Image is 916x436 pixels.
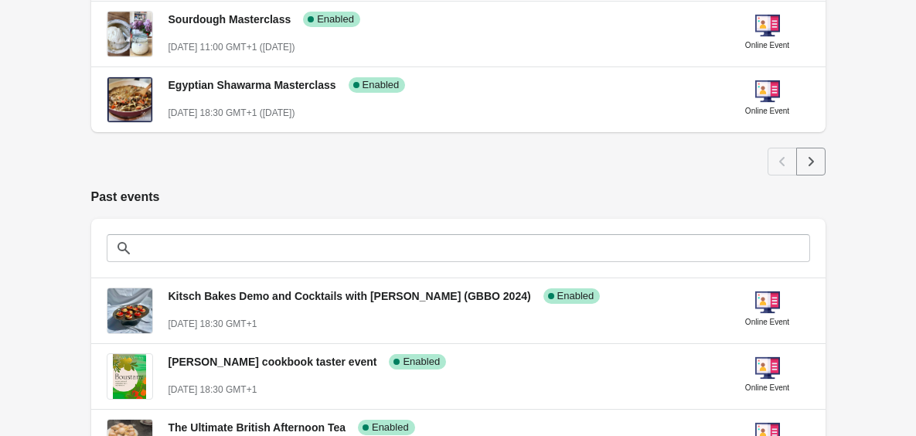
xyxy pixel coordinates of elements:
nav: Pagination [768,148,826,175]
span: Kitsch Bakes Demo and Cocktails with [PERSON_NAME] (GBBO 2024) [169,290,531,302]
img: online-event-5d64391802a09ceff1f8b055f10f5880.png [755,79,780,104]
img: Sami Tamimi cookbook taster event [113,354,146,399]
span: Sourdough Masterclass [169,13,291,26]
img: online-event-5d64391802a09ceff1f8b055f10f5880.png [755,356,780,380]
span: Enabled [403,356,440,368]
span: Enabled [363,79,400,91]
div: Online Event [745,315,789,330]
span: Enabled [557,290,594,302]
span: Egyptian Shawarma Masterclass [169,79,336,91]
div: Online Event [745,104,789,119]
img: online-event-5d64391802a09ceff1f8b055f10f5880.png [755,290,780,315]
img: Sourdough Masterclass [107,12,152,56]
img: online-event-5d64391802a09ceff1f8b055f10f5880.png [755,13,780,38]
span: Enabled [317,13,354,26]
img: Egyptian Shawarma Masterclass [107,77,152,122]
span: [DATE] 11:00 GMT+1 ([DATE]) [169,42,295,53]
span: The Ultimate British Afternoon Tea [169,421,346,434]
span: [DATE] 18:30 GMT+1 [169,318,257,329]
span: [PERSON_NAME] cookbook taster event [169,356,377,368]
h2: Past events [91,188,826,206]
div: Online Event [745,38,789,53]
span: Enabled [372,421,409,434]
span: [DATE] 18:30 GMT+1 [169,384,257,395]
span: [DATE] 18:30 GMT+1 ([DATE]) [169,107,295,118]
img: Kitsch Bakes Demo and Cocktails with Christiaan de Vries (GBBO 2024) [107,288,152,333]
button: Next [796,148,826,175]
div: Online Event [745,380,789,396]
